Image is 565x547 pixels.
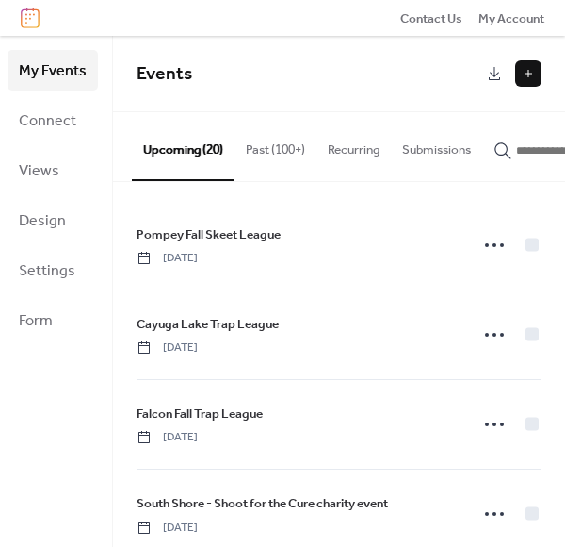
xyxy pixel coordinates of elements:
[132,112,234,180] button: Upcoming (20)
[8,150,98,191] a: Views
[137,250,198,267] span: [DATE]
[316,112,391,178] button: Recurring
[137,405,263,423] span: Falcon Fall Trap League
[19,307,53,336] span: Form
[478,9,544,28] span: My Account
[137,340,198,356] span: [DATE]
[137,404,263,424] a: Falcon Fall Trap League
[8,100,98,141] a: Connect
[137,224,281,245] a: Pompey Fall Skeet League
[137,493,388,514] a: South Shore - Shoot for the Cure charity event
[478,8,544,27] a: My Account
[137,520,198,537] span: [DATE]
[8,250,98,290] a: Settings
[137,314,279,335] a: Cayuga Lake Trap League
[137,57,192,91] span: Events
[137,494,388,513] span: South Shore - Shoot for the Cure charity event
[19,107,76,136] span: Connect
[234,112,316,178] button: Past (100+)
[19,57,87,86] span: My Events
[391,112,482,178] button: Submissions
[137,315,279,334] span: Cayuga Lake Trap League
[19,157,59,186] span: Views
[400,8,462,27] a: Contact Us
[400,9,462,28] span: Contact Us
[137,225,281,244] span: Pompey Fall Skeet League
[8,50,98,91] a: My Events
[21,8,40,28] img: logo
[19,257,75,286] span: Settings
[137,429,198,446] span: [DATE]
[8,300,98,340] a: Form
[8,200,98,240] a: Design
[19,207,66,236] span: Design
